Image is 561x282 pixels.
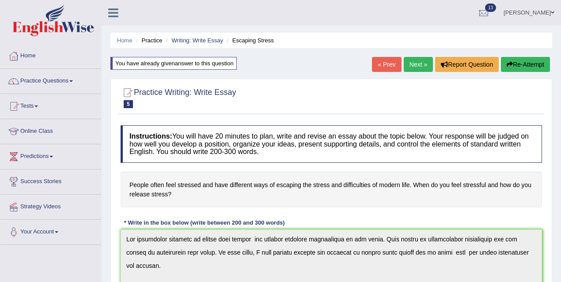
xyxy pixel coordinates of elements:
a: Online Class [0,119,101,141]
div: You have already given answer to this question [110,57,237,70]
div: * Write in the box below (write between 200 and 300 words) [121,218,288,227]
h4: People often feel stressed and have different ways of escaping the stress and difficulties of mod... [121,172,542,207]
li: Escaping Stress [225,36,274,45]
a: Strategy Videos [0,195,101,217]
span: 5 [124,100,133,108]
a: Your Account [0,220,101,242]
li: Practice [134,36,162,45]
a: Predictions [0,144,101,166]
a: Practice Questions [0,69,101,91]
a: « Prev [372,57,401,72]
a: Tests [0,94,101,116]
h2: Practice Writing: Write Essay [121,86,236,108]
button: Re-Attempt [501,57,550,72]
span: 13 [485,4,496,12]
b: Instructions: [129,132,172,140]
a: Next » [404,57,433,72]
a: Home [0,44,101,66]
button: Report Question [435,57,499,72]
a: Writing: Write Essay [171,37,223,44]
a: Success Stories [0,169,101,192]
a: Home [117,37,133,44]
h4: You will have 20 minutes to plan, write and revise an essay about the topic below. Your response ... [121,125,542,163]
